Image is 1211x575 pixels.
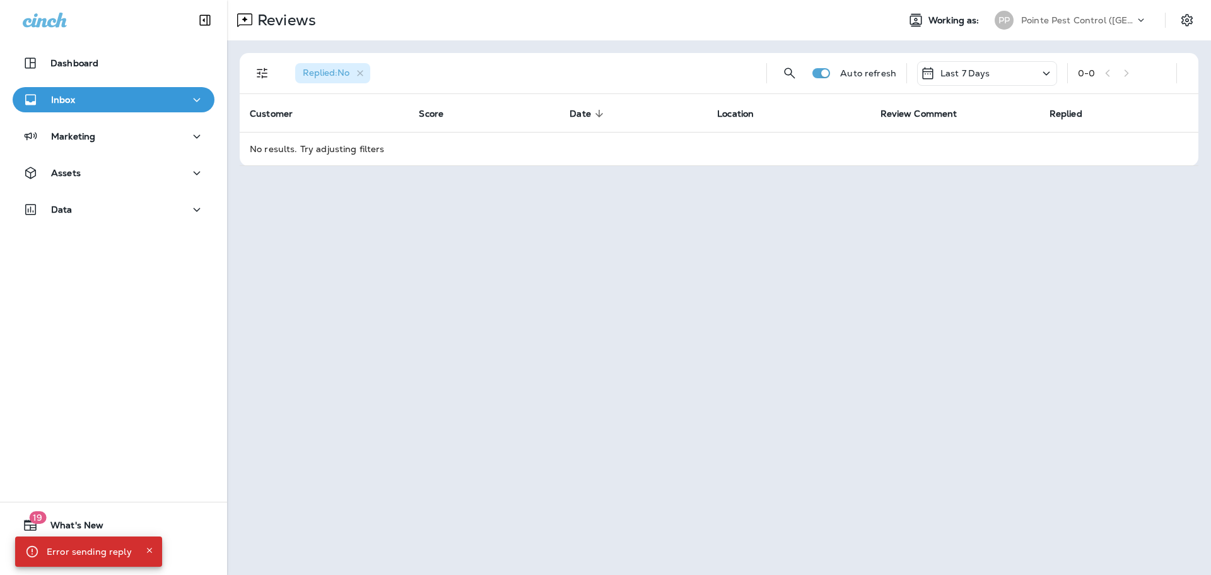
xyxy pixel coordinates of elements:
[240,132,1198,165] td: No results. Try adjusting filters
[419,108,460,119] span: Score
[1078,68,1095,78] div: 0 - 0
[570,108,607,119] span: Date
[13,160,214,186] button: Assets
[777,61,802,86] button: Search Reviews
[51,131,95,141] p: Marketing
[1021,15,1135,25] p: Pointe Pest Control ([GEOGRAPHIC_DATA])
[51,205,73,215] p: Data
[250,108,309,119] span: Customer
[717,108,770,119] span: Location
[13,50,214,76] button: Dashboard
[13,513,214,538] button: 19What's New
[995,11,1014,30] div: PP
[252,11,316,30] p: Reviews
[13,543,214,568] button: Support
[142,543,157,558] button: Close
[570,109,591,119] span: Date
[51,168,81,178] p: Assets
[13,87,214,112] button: Inbox
[38,520,103,535] span: What's New
[928,15,982,26] span: Working as:
[419,109,443,119] span: Score
[47,540,132,563] div: Error sending reply
[29,511,46,524] span: 19
[295,63,370,83] div: Replied:No
[840,68,896,78] p: Auto refresh
[187,8,223,33] button: Collapse Sidebar
[940,68,990,78] p: Last 7 Days
[1050,109,1082,119] span: Replied
[13,197,214,222] button: Data
[303,67,349,78] span: Replied : No
[880,109,957,119] span: Review Comment
[717,109,754,119] span: Location
[1176,9,1198,32] button: Settings
[1050,108,1099,119] span: Replied
[880,108,974,119] span: Review Comment
[250,109,293,119] span: Customer
[51,95,75,105] p: Inbox
[50,58,98,68] p: Dashboard
[250,61,275,86] button: Filters
[13,124,214,149] button: Marketing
